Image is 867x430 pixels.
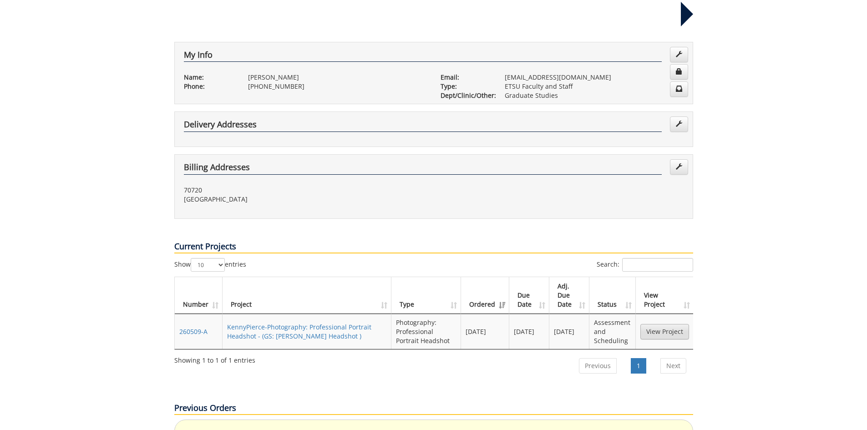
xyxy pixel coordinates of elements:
[441,82,491,91] p: Type:
[509,314,549,349] td: [DATE]
[622,258,693,272] input: Search:
[174,258,246,272] label: Show entries
[505,73,684,82] p: [EMAIL_ADDRESS][DOMAIN_NAME]
[175,277,223,314] th: Number: activate to sort column ascending
[391,314,461,349] td: Photography: Professional Portrait Headshot
[184,73,234,82] p: Name:
[461,314,509,349] td: [DATE]
[461,277,509,314] th: Ordered: activate to sort column ascending
[184,51,662,62] h4: My Info
[631,358,646,374] a: 1
[391,277,461,314] th: Type: activate to sort column ascending
[191,258,225,272] select: Showentries
[597,258,693,272] label: Search:
[670,116,688,132] a: Edit Addresses
[640,324,689,339] a: View Project
[441,73,491,82] p: Email:
[579,358,617,374] a: Previous
[184,82,234,91] p: Phone:
[549,314,589,349] td: [DATE]
[660,358,686,374] a: Next
[589,314,635,349] td: Assessment and Scheduling
[670,64,688,80] a: Change Password
[589,277,635,314] th: Status: activate to sort column ascending
[174,402,693,415] p: Previous Orders
[670,81,688,97] a: Change Communication Preferences
[549,277,589,314] th: Adj. Due Date: activate to sort column ascending
[184,120,662,132] h4: Delivery Addresses
[174,352,255,365] div: Showing 1 to 1 of 1 entries
[505,91,684,100] p: Graduate Studies
[505,82,684,91] p: ETSU Faculty and Staff
[184,186,427,195] p: 70720
[248,73,427,82] p: [PERSON_NAME]
[184,163,662,175] h4: Billing Addresses
[227,323,371,340] a: KennyPierce-Photography: Professional Portrait Headshot - (GS: [PERSON_NAME] Headshot )
[223,277,391,314] th: Project: activate to sort column ascending
[174,241,693,253] p: Current Projects
[670,159,688,175] a: Edit Addresses
[179,327,208,336] a: 260509-A
[441,91,491,100] p: Dept/Clinic/Other:
[636,277,694,314] th: View Project: activate to sort column ascending
[184,195,427,204] p: [GEOGRAPHIC_DATA]
[509,277,549,314] th: Due Date: activate to sort column ascending
[248,82,427,91] p: [PHONE_NUMBER]
[670,47,688,62] a: Edit Info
